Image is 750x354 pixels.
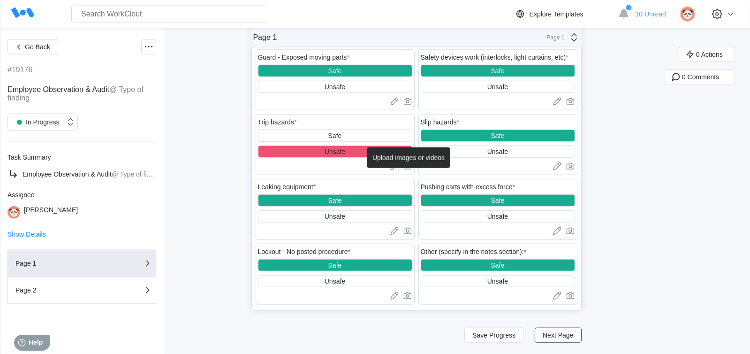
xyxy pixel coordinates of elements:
[13,115,60,129] div: In Progress
[535,328,581,343] button: Next Page
[541,34,565,41] div: Page 1
[71,6,268,23] input: Search WorkClout
[258,54,349,61] div: Guard - Exposed moving parts
[8,85,109,93] span: Employee Observation & Audit
[679,47,735,62] button: 0 Actions
[491,197,505,204] div: Safe
[491,67,505,75] div: Safe
[515,8,614,20] a: Explore Templates
[23,170,112,178] span: Employee Observation & Audit
[325,277,345,285] div: Unsafe
[367,147,450,168] div: Upload images or videos
[680,6,696,22] img: panda.png
[487,277,508,285] div: Unsafe
[325,83,345,91] div: Unsafe
[15,287,109,293] div: Page 2
[328,132,342,139] div: Safe
[24,206,78,219] div: [PERSON_NAME]
[112,170,163,178] mark: @ Type of finding
[8,277,156,304] button: Page 2
[328,197,342,204] div: Safe
[421,248,527,255] div: Other (specify in the notes section):
[328,262,342,269] div: Safe
[421,183,515,191] div: Pushing carts with excess force
[8,206,20,219] img: panda.png
[258,248,351,255] div: Lockout - No posted procedure
[665,69,735,85] button: 0 Comments
[8,154,156,161] div: Task Summary
[25,44,50,50] span: Go Back
[8,85,144,102] mark: @ Type of finding
[487,213,508,220] div: Unsafe
[8,191,156,199] div: Assignee
[682,74,719,80] span: 0 Comments
[472,332,515,339] span: Save Progress
[258,118,297,126] div: Trip hazards
[8,66,32,74] div: #19176
[487,148,508,155] div: Unsafe
[421,118,460,126] div: Slip hazards
[325,213,345,220] div: Unsafe
[8,169,156,180] a: Employee Observation & Audit@ Type of finding
[8,250,156,277] button: Page 1
[491,262,505,269] div: Safe
[15,260,109,267] div: Page 1
[328,67,342,75] div: Safe
[421,54,568,61] div: Safety devices work (interlocks, light curtains, etc)
[530,10,583,18] div: Explore Templates
[464,328,523,343] button: Save Progress
[491,132,505,139] div: Safe
[696,51,723,58] span: 0 Actions
[8,39,58,54] button: Go Back
[543,332,573,339] span: Next Page
[8,231,46,238] button: Show Details
[636,10,666,18] span: 10 Unread
[253,33,277,42] div: Page 1
[487,83,508,91] div: Unsafe
[258,183,316,191] div: Leaking equipment
[325,148,345,155] div: Unsafe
